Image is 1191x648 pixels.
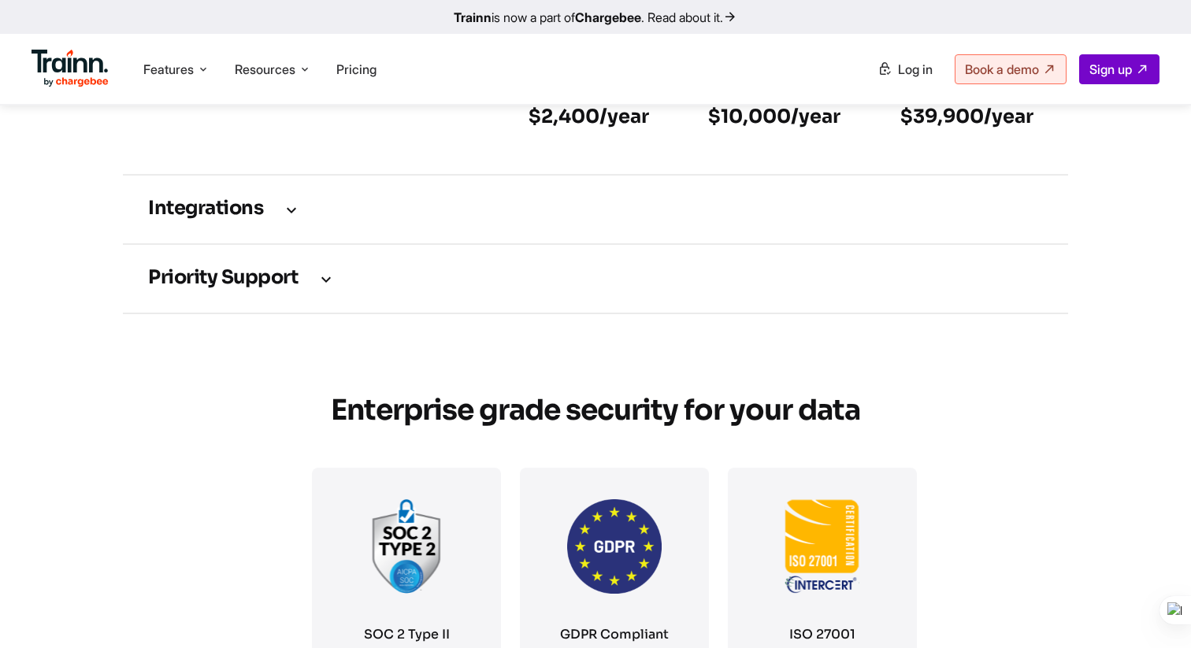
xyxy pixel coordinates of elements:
iframe: Chat Widget [1112,572,1191,648]
a: Pricing [336,61,377,77]
span: Resources [235,61,295,78]
span: Log in [898,61,933,77]
a: Log in [868,55,942,83]
img: Trainn Logo [32,50,109,87]
h6: $39,900/year [900,104,1043,129]
span: Sign up [1089,61,1132,77]
span: Book a demo [965,61,1039,77]
h2: Enterprise grade security for your data [312,385,879,436]
b: Chargebee [575,9,641,25]
span: Features [143,61,194,78]
h6: $2,400/year [529,104,658,129]
img: soc2 [359,499,454,594]
h6: $10,000/year [708,104,850,129]
h3: Integrations [148,201,1043,218]
b: Trainn [454,9,492,25]
img: ISO [775,499,870,594]
img: GDPR.png [567,499,662,594]
h3: Priority support [148,270,1043,287]
a: Book a demo [955,54,1067,84]
h3: GDPR Compliant [560,625,669,644]
h3: LMS [148,131,1043,149]
a: Sign up [1079,54,1159,84]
